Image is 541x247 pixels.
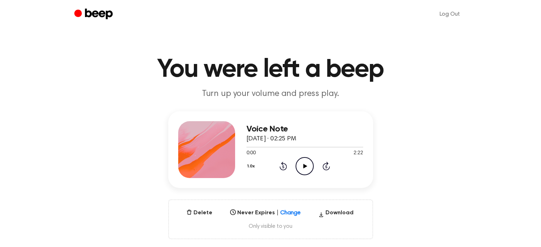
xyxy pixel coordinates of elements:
[89,57,453,82] h1: You were left a beep
[246,160,258,172] button: 1.0x
[134,88,407,100] p: Turn up your volume and press play.
[433,6,467,23] a: Log Out
[246,124,363,134] h3: Voice Note
[246,150,256,157] span: 0:00
[246,136,296,142] span: [DATE] · 02:25 PM
[177,223,364,230] span: Only visible to you
[184,209,215,217] button: Delete
[354,150,363,157] span: 2:22
[315,209,356,220] button: Download
[74,7,115,21] a: Beep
